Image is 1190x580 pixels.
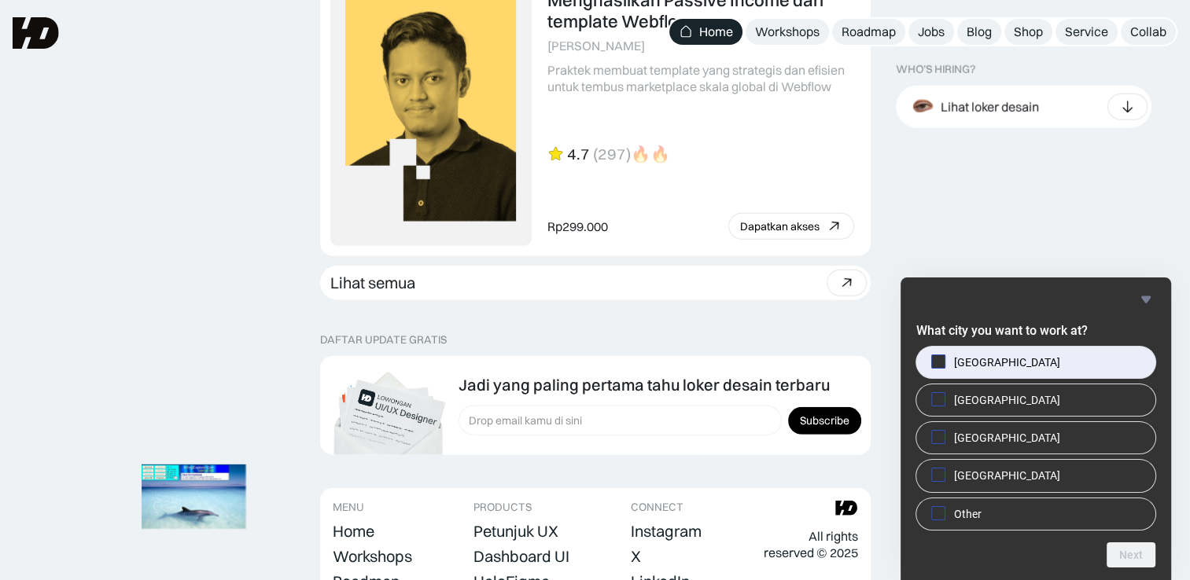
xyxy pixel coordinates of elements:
div: Service [1065,24,1108,40]
a: Roadmap [832,19,905,45]
div: Roadmap [842,24,896,40]
div: Lihat loker desain [941,98,1039,115]
input: Drop email kamu di sini [459,406,782,435]
span: [GEOGRAPHIC_DATA] [954,354,1060,370]
div: Home [333,522,374,541]
div: Instagram [631,522,702,541]
div: Workshops [333,547,412,566]
a: Workshops [746,19,829,45]
a: Instagram [631,520,702,542]
div: Workshops [755,24,820,40]
h2: What city you want to work at? [916,321,1155,340]
div: Rp299.000 [547,218,608,235]
div: Blog [967,24,992,40]
a: Workshops [333,545,412,567]
a: Lihat semua [320,266,871,300]
a: Blog [957,19,1001,45]
span: [GEOGRAPHIC_DATA] [954,430,1060,446]
span: [GEOGRAPHIC_DATA] [954,392,1060,408]
div: X [631,547,641,566]
div: Jadi yang paling pertama tahu loker desain terbaru [459,376,830,395]
a: Jobs [908,19,954,45]
div: Petunjuk UX [473,522,558,541]
div: WHO’S HIRING? [896,63,975,76]
div: Collab [1130,24,1166,40]
div: CONNECT [631,501,683,514]
div: What city you want to work at? [916,290,1155,567]
div: Jobs [918,24,945,40]
a: Home [669,19,742,45]
div: Home [699,24,733,40]
form: Form Subscription [459,406,861,435]
div: DAFTAR UPDATE GRATIS [320,333,447,347]
a: Home [333,520,374,542]
a: Petunjuk UX [473,520,558,542]
div: All rights reserved © 2025 [763,528,857,561]
a: Dashboard UI [473,545,569,567]
a: Service [1056,19,1118,45]
input: Subscribe [788,407,861,435]
div: Dapatkan akses [740,220,820,233]
span: Other [954,506,982,522]
a: Shop [1004,19,1052,45]
div: PRODUCTS [473,501,532,514]
span: [GEOGRAPHIC_DATA] [954,468,1060,483]
div: Shop [1014,24,1043,40]
div: What city you want to work at? [916,347,1155,530]
button: Hide survey [1137,290,1155,309]
button: Next question [1107,542,1155,567]
a: Collab [1121,19,1176,45]
div: MENU [333,501,364,514]
div: Lihat semua [330,273,415,292]
a: X [631,545,641,567]
div: Dashboard UI [473,547,569,566]
a: Dapatkan akses [728,213,854,240]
